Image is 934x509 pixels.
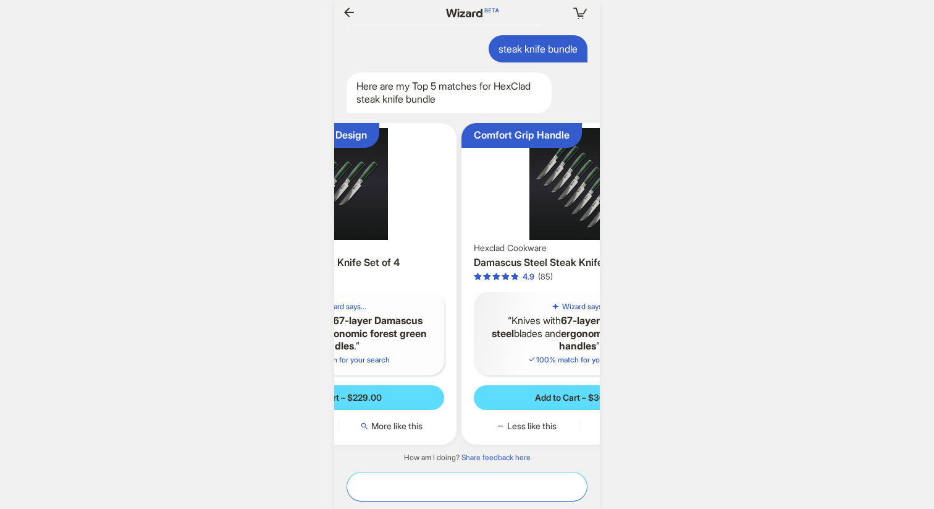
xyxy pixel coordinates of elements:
h5: Wizard says... [562,302,608,312]
div: Comfort Grip Handle [474,129,570,142]
div: Well-Balanced Hybrid DesignDamascus Steel Steak Knife Set of 4Damascus Steel Steak Knife Set of 4... [220,123,456,445]
div: How am I doing? [334,453,600,463]
div: (85) [538,272,553,282]
span: More like this [371,421,423,432]
h3: Damascus Steel Steak Knife Set of 4 [232,256,444,269]
b: ergonomic Pakkawood handles [559,327,667,353]
button: More like this [339,420,444,432]
span: 100 % match for your search [286,355,390,364]
a: Share feedback here [461,453,531,462]
b: 67-layer Damascus steel [492,314,650,340]
q: Steak knives with blades and . [242,314,434,353]
span: star [502,273,510,281]
img: Damascus Steel Steak Knife Set [466,128,693,240]
div: Here are my Top 5 matches for HexClad steak knife bundle [347,72,552,113]
span: star [474,273,482,281]
button: Add to Cart – $229.00 [232,385,444,410]
div: 4.9 out of 5 stars [474,272,534,282]
b: ergonomic forest green handles [317,327,427,353]
q: Knives with blades and [484,314,676,353]
div: 4.9 [523,272,534,282]
span: star [483,273,491,281]
b: 67-layer Damascus steel [249,314,423,340]
span: 100 % match for your search [528,355,631,364]
span: star [511,273,519,281]
span: Hexclad Cookware [474,242,547,254]
h5: Wizard says... [321,302,366,312]
span: star [492,273,500,281]
h3: Damascus Steel Steak Knife Set [474,256,686,269]
span: Add to Cart – $229.00 [294,392,382,403]
span: Add to Cart – $369.00 [535,392,624,403]
div: steak knife bundle [489,35,587,63]
img: Damascus Steel Steak Knife Set of 4 [225,128,452,240]
span: Less like this [507,421,557,432]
